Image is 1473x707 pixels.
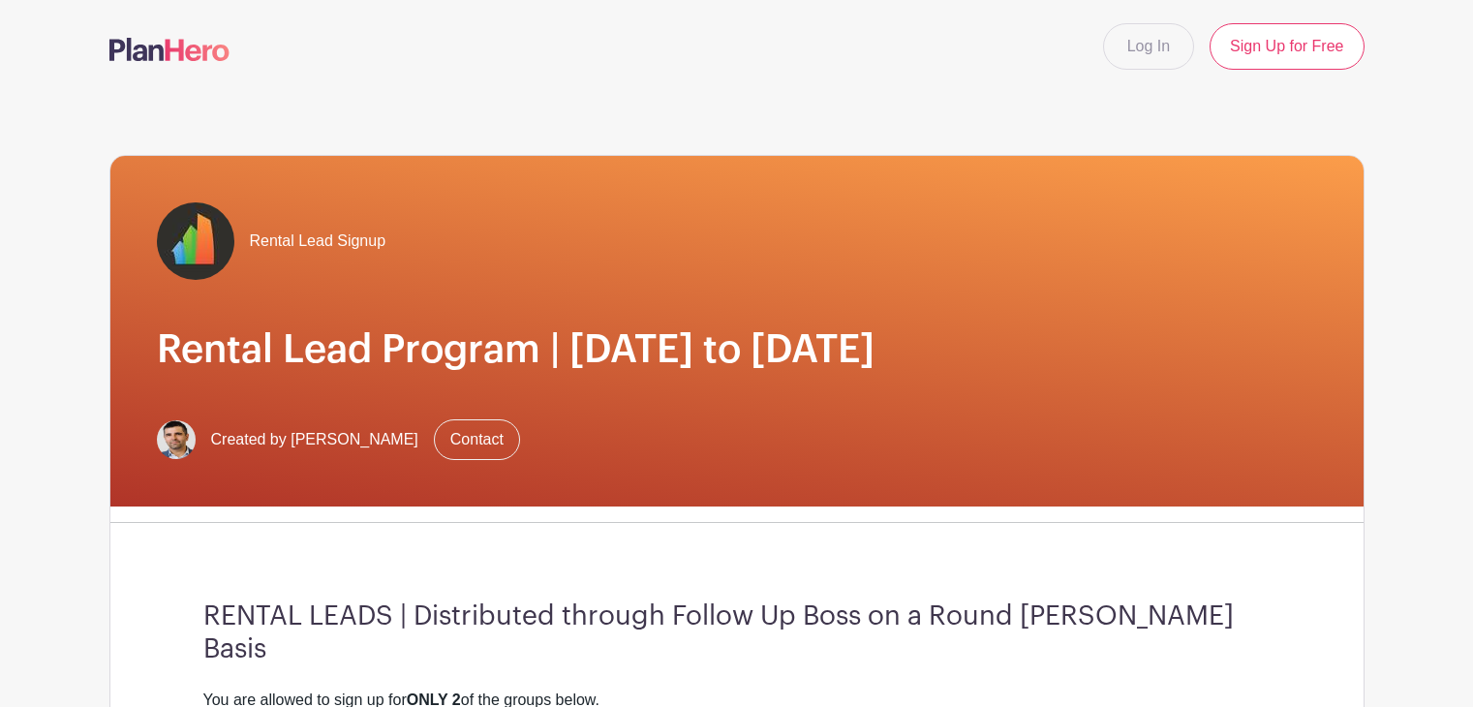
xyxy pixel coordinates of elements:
span: Rental Lead Signup [250,230,386,253]
h1: Rental Lead Program | [DATE] to [DATE] [157,326,1317,373]
a: Contact [434,419,520,460]
img: fulton-grace-logo.jpeg [157,202,234,280]
a: Sign Up for Free [1210,23,1364,70]
span: Created by [PERSON_NAME] [211,428,418,451]
a: Log In [1103,23,1194,70]
img: Screen%20Shot%202023-02-21%20at%2010.54.51%20AM.png [157,420,196,459]
h3: RENTAL LEADS | Distributed through Follow Up Boss on a Round [PERSON_NAME] Basis [203,600,1271,665]
img: logo-507f7623f17ff9eddc593b1ce0a138ce2505c220e1c5a4e2b4648c50719b7d32.svg [109,38,230,61]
